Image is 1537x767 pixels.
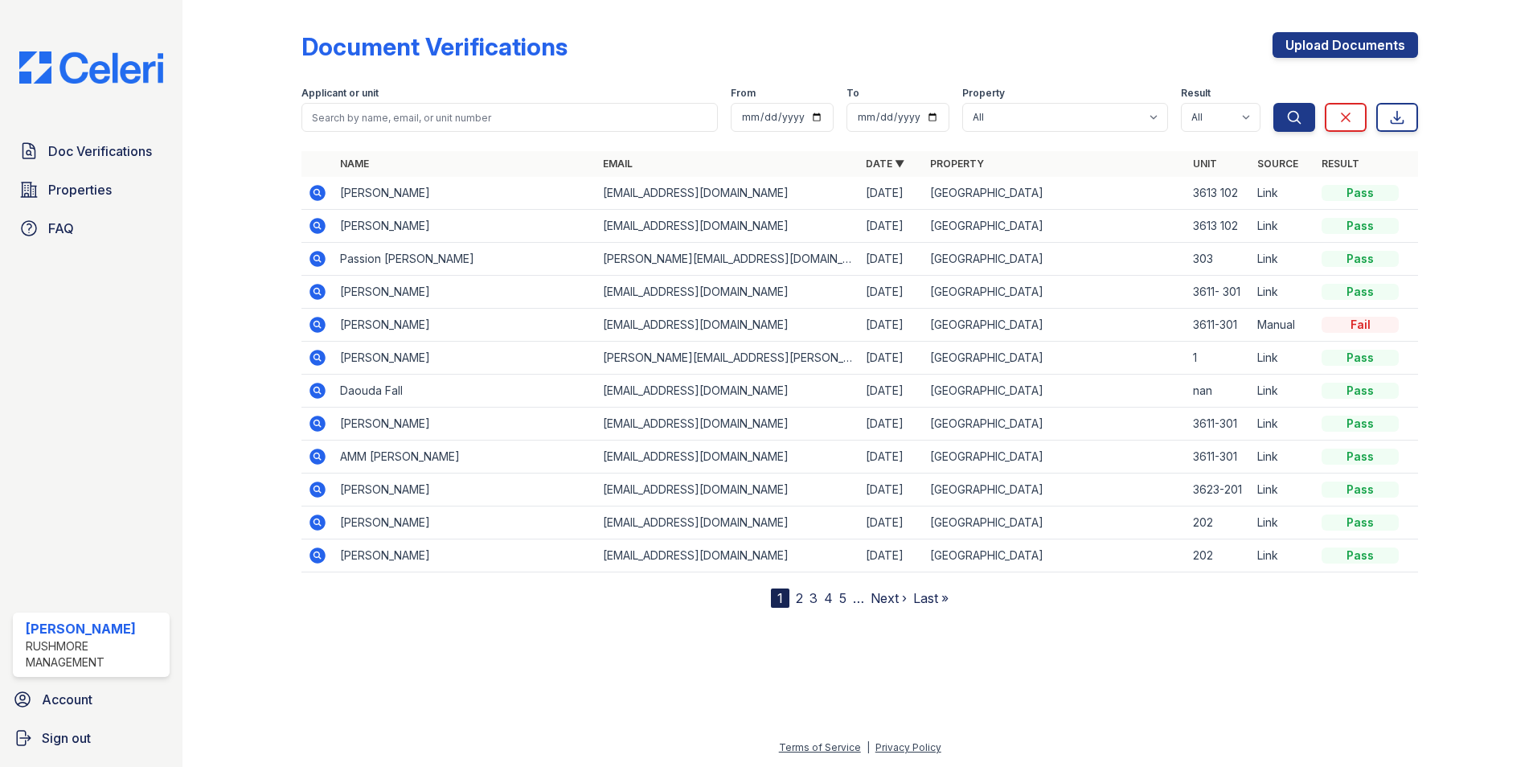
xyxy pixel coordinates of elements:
label: Applicant or unit [301,87,379,100]
div: 1 [771,589,789,608]
td: 202 [1187,507,1251,539]
td: 202 [1187,539,1251,572]
a: Unit [1193,158,1217,170]
td: [PERSON_NAME] [334,408,596,441]
td: [PERSON_NAME] [334,177,596,210]
td: [PERSON_NAME] [334,342,596,375]
td: [PERSON_NAME] [334,210,596,243]
td: [GEOGRAPHIC_DATA] [924,276,1187,309]
td: [GEOGRAPHIC_DATA] [924,375,1187,408]
div: Pass [1322,515,1399,531]
td: Link [1251,177,1315,210]
td: [PERSON_NAME] [334,474,596,507]
span: Account [42,690,92,709]
td: [DATE] [859,177,924,210]
td: [PERSON_NAME] [334,309,596,342]
td: [EMAIL_ADDRESS][DOMAIN_NAME] [596,177,859,210]
td: [DATE] [859,210,924,243]
a: Property [930,158,984,170]
td: [DATE] [859,243,924,276]
td: 3611-301 [1187,408,1251,441]
a: 4 [824,590,833,606]
span: Properties [48,180,112,199]
a: Email [603,158,633,170]
td: Link [1251,408,1315,441]
a: Upload Documents [1273,32,1418,58]
td: [GEOGRAPHIC_DATA] [924,210,1187,243]
td: [GEOGRAPHIC_DATA] [924,243,1187,276]
td: 3611-301 [1187,441,1251,474]
div: | [867,741,870,753]
td: [DATE] [859,441,924,474]
span: Sign out [42,728,91,748]
td: [GEOGRAPHIC_DATA] [924,408,1187,441]
td: 3623-201 [1187,474,1251,507]
td: [DATE] [859,507,924,539]
td: [GEOGRAPHIC_DATA] [924,507,1187,539]
td: 3611-301 [1187,309,1251,342]
label: Property [962,87,1005,100]
a: Date ▼ [866,158,904,170]
a: Account [6,683,176,716]
a: Source [1257,158,1298,170]
td: AMM [PERSON_NAME] [334,441,596,474]
button: Sign out [6,722,176,754]
a: FAQ [13,212,170,244]
div: Pass [1322,350,1399,366]
label: To [846,87,859,100]
td: Link [1251,441,1315,474]
td: [EMAIL_ADDRESS][DOMAIN_NAME] [596,375,859,408]
td: 303 [1187,243,1251,276]
td: [GEOGRAPHIC_DATA] [924,177,1187,210]
div: Pass [1322,482,1399,498]
td: 3613 102 [1187,210,1251,243]
input: Search by name, email, or unit number [301,103,718,132]
td: Link [1251,243,1315,276]
td: [DATE] [859,375,924,408]
td: [DATE] [859,539,924,572]
div: Document Verifications [301,32,568,61]
span: … [853,589,864,608]
div: Rushmore Management [26,638,163,671]
a: Next › [871,590,907,606]
div: Pass [1322,251,1399,267]
td: [GEOGRAPHIC_DATA] [924,474,1187,507]
td: Link [1251,539,1315,572]
div: Pass [1322,185,1399,201]
td: Passion [PERSON_NAME] [334,243,596,276]
div: Pass [1322,383,1399,399]
td: Link [1251,507,1315,539]
a: 3 [809,590,818,606]
a: 5 [839,590,846,606]
td: Link [1251,474,1315,507]
div: Pass [1322,416,1399,432]
div: [PERSON_NAME] [26,619,163,638]
td: 3613 102 [1187,177,1251,210]
a: Result [1322,158,1359,170]
span: FAQ [48,219,74,238]
div: Pass [1322,218,1399,234]
label: From [731,87,756,100]
td: [GEOGRAPHIC_DATA] [924,441,1187,474]
div: Pass [1322,449,1399,465]
img: CE_Logo_Blue-a8612792a0a2168367f1c8372b55b34899dd931a85d93a1a3d3e32e68fde9ad4.png [6,51,176,84]
td: [GEOGRAPHIC_DATA] [924,342,1187,375]
a: 2 [796,590,803,606]
td: Daouda Fall [334,375,596,408]
td: [GEOGRAPHIC_DATA] [924,539,1187,572]
a: Last » [913,590,949,606]
td: [EMAIL_ADDRESS][DOMAIN_NAME] [596,210,859,243]
td: [EMAIL_ADDRESS][DOMAIN_NAME] [596,309,859,342]
label: Result [1181,87,1211,100]
a: Name [340,158,369,170]
td: [DATE] [859,474,924,507]
td: [DATE] [859,276,924,309]
a: Privacy Policy [875,741,941,753]
td: [PERSON_NAME] [334,507,596,539]
td: [EMAIL_ADDRESS][DOMAIN_NAME] [596,276,859,309]
td: [PERSON_NAME] [334,276,596,309]
a: Properties [13,174,170,206]
td: [EMAIL_ADDRESS][DOMAIN_NAME] [596,474,859,507]
td: Link [1251,342,1315,375]
div: Pass [1322,284,1399,300]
